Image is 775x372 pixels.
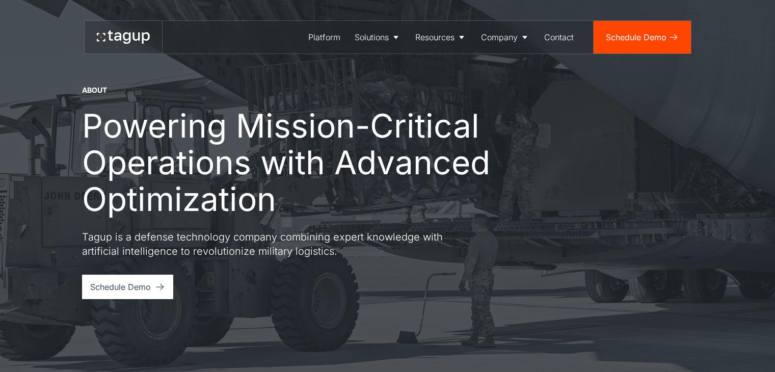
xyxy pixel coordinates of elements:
a: Company [474,21,537,54]
div: Platform [308,31,340,43]
div: Solutions [355,31,389,43]
a: Contact [537,21,581,54]
a: Resources [408,21,474,54]
a: Platform [301,21,348,54]
a: Schedule Demo [82,275,173,299]
h1: Powering Mission-Critical Operations with Advanced Optimization [82,108,510,218]
div: Schedule Demo [606,31,666,43]
p: Tagup is a defense technology company combining expert knowledge with artificial intelligence to ... [82,230,449,258]
div: Company [481,31,518,43]
div: Schedule Demo [90,281,151,293]
a: Schedule Demo [594,21,691,54]
div: Resources [415,31,455,43]
div: About [82,85,107,95]
div: Contact [544,31,574,43]
a: Solutions [348,21,408,54]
